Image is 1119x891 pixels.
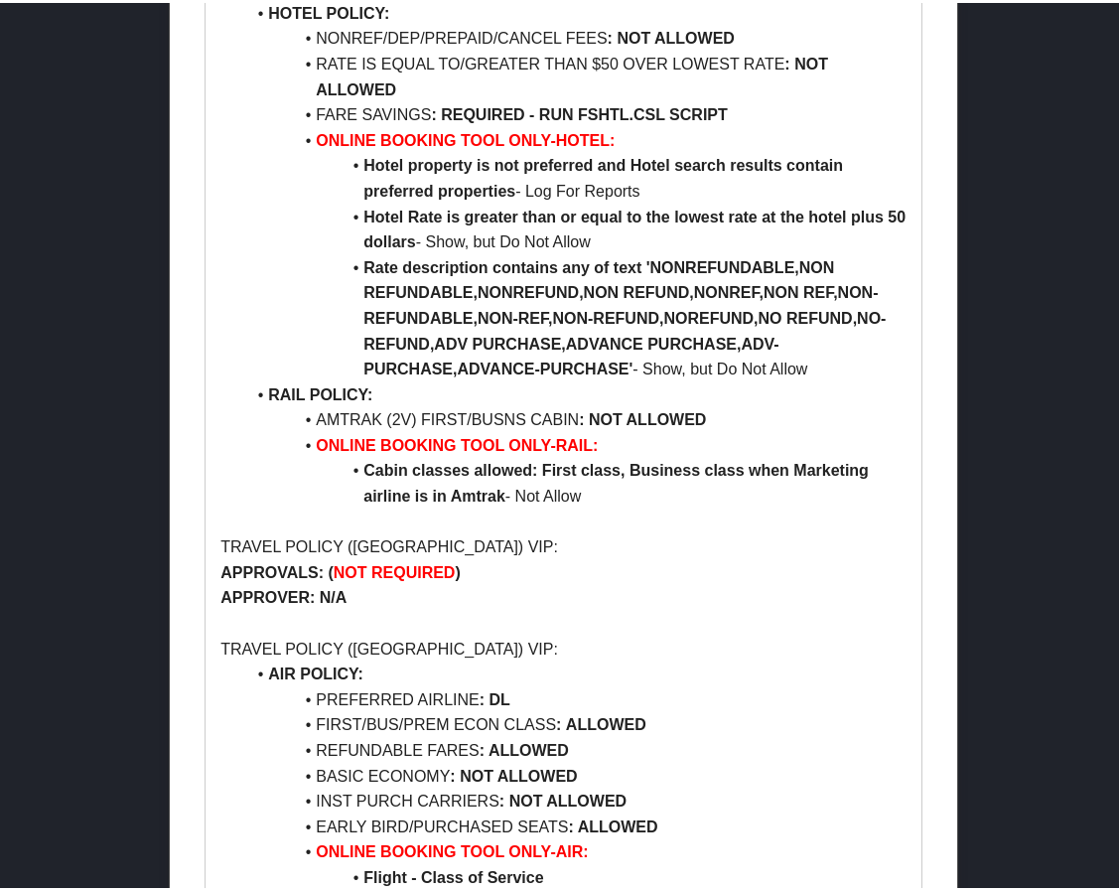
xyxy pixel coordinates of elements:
[316,840,588,857] strong: ONLINE BOOKING TOOL ONLY-AIR:
[244,202,907,252] li: - Show, but Do Not Allow
[268,663,363,679] strong: AIR POLICY:
[363,256,886,374] strong: Rate description contains any of text 'NONREFUNDABLE,NON REFUNDABLE,NONREFUND,NON REFUND,NONREF,N...
[244,812,907,837] li: EARLY BIRD/PURCHASED SEATS
[220,531,907,557] p: TRAVEL POLICY ([GEOGRAPHIC_DATA]) VIP:
[244,404,907,430] li: AMTRAK (2V) FIRST/BUSNS CABIN
[363,154,847,197] strong: Hotel property is not preferred and Hotel search results contain preferred properties
[244,709,907,735] li: FIRST/BUS/PREM ECON CLASS
[268,2,389,19] strong: HOTEL POLICY:
[220,586,347,603] strong: APPROVER: N/A
[784,53,789,70] strong: :
[556,713,561,730] strong: :
[455,561,460,578] strong: )
[316,434,598,451] strong: ONLINE BOOKING TOOL ONLY-RAIL:
[363,866,543,883] strong: Flight - Class of Service
[450,765,577,782] strong: : NOT ALLOWED
[244,23,907,49] li: NONREF/DEP/PREPAID/CANCEL FEES
[220,561,324,578] strong: APPROVALS:
[244,252,907,379] li: - Show, but Do Not Allow
[328,561,333,578] strong: (
[334,561,456,578] strong: NOT REQUIRED
[316,53,832,95] strong: NOT ALLOWED
[244,150,907,201] li: - Log For Reports
[268,383,372,400] strong: RAIL POLICY:
[566,713,646,730] strong: ALLOWED
[499,790,627,807] strong: : NOT ALLOWED
[363,206,909,248] strong: Hotel Rate is greater than or equal to the lowest rate at the hotel plus 50 dollars
[480,739,569,756] strong: : ALLOWED
[244,455,907,506] li: - Not Allow
[244,786,907,812] li: INST PURCH CARRIERS
[244,735,907,761] li: REFUNDABLE FARES
[316,129,615,146] strong: ONLINE BOOKING TOOL ONLY-HOTEL:
[431,103,727,120] strong: : REQUIRED - RUN FSHTL.CSL SCRIPT
[244,684,907,710] li: PREFERRED AIRLINE
[244,99,907,125] li: FARE SAVINGS
[220,634,907,660] p: TRAVEL POLICY ([GEOGRAPHIC_DATA]) VIP:
[363,459,873,502] strong: Cabin classes allowed: First class, Business class when Marketing airline is in Amtrak
[608,27,735,44] strong: : NOT ALLOWED
[244,761,907,787] li: BASIC ECONOMY
[569,816,658,832] strong: : ALLOWED
[480,688,510,705] strong: : DL
[244,49,907,99] li: RATE IS EQUAL TO/GREATER THAN $50 OVER LOWEST RATE
[579,408,706,425] strong: : NOT ALLOWED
